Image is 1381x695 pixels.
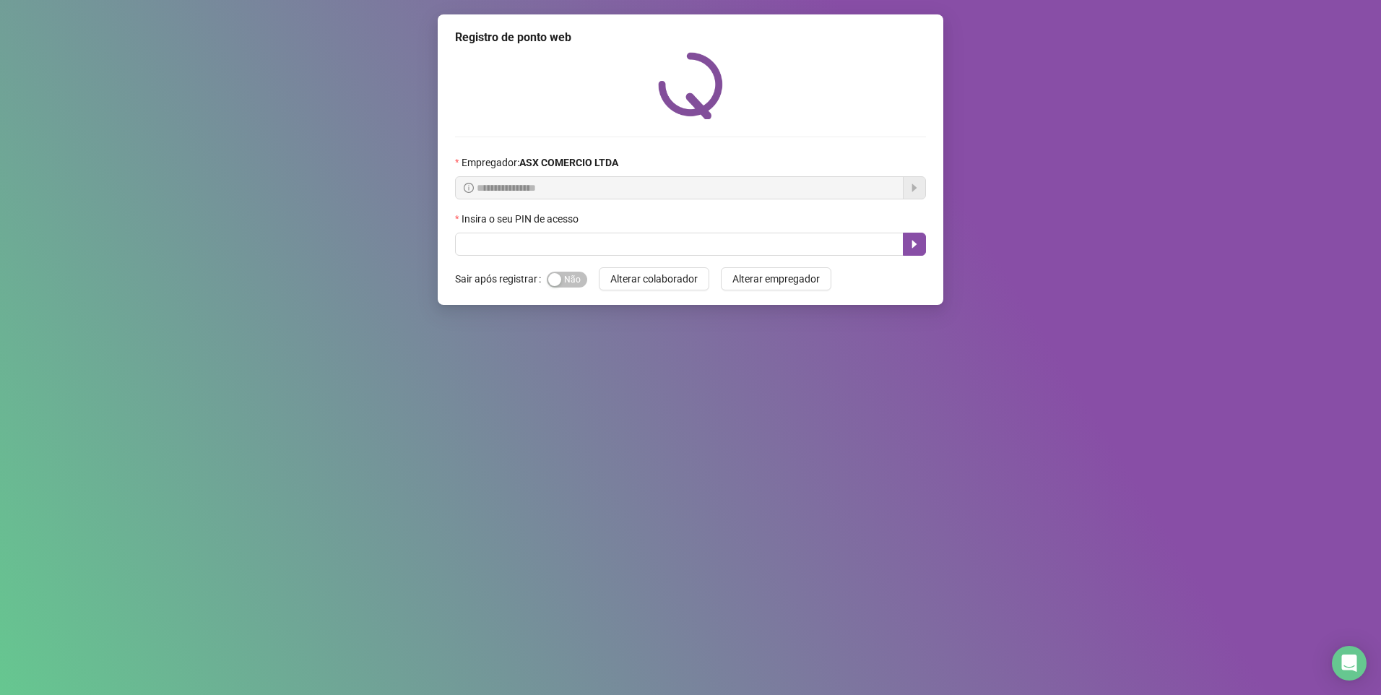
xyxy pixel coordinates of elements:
label: Insira o seu PIN de acesso [455,211,588,227]
button: Alterar colaborador [599,267,709,290]
div: Open Intercom Messenger [1332,646,1367,681]
div: Registro de ponto web [455,29,926,46]
img: QRPoint [658,52,723,119]
span: Alterar empregador [732,271,820,287]
span: caret-right [909,238,920,250]
label: Sair após registrar [455,267,547,290]
span: Alterar colaborador [610,271,698,287]
strong: ASX COMERCIO LTDA [519,157,618,168]
button: Alterar empregador [721,267,831,290]
span: info-circle [464,183,474,193]
span: Empregador : [462,155,618,170]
